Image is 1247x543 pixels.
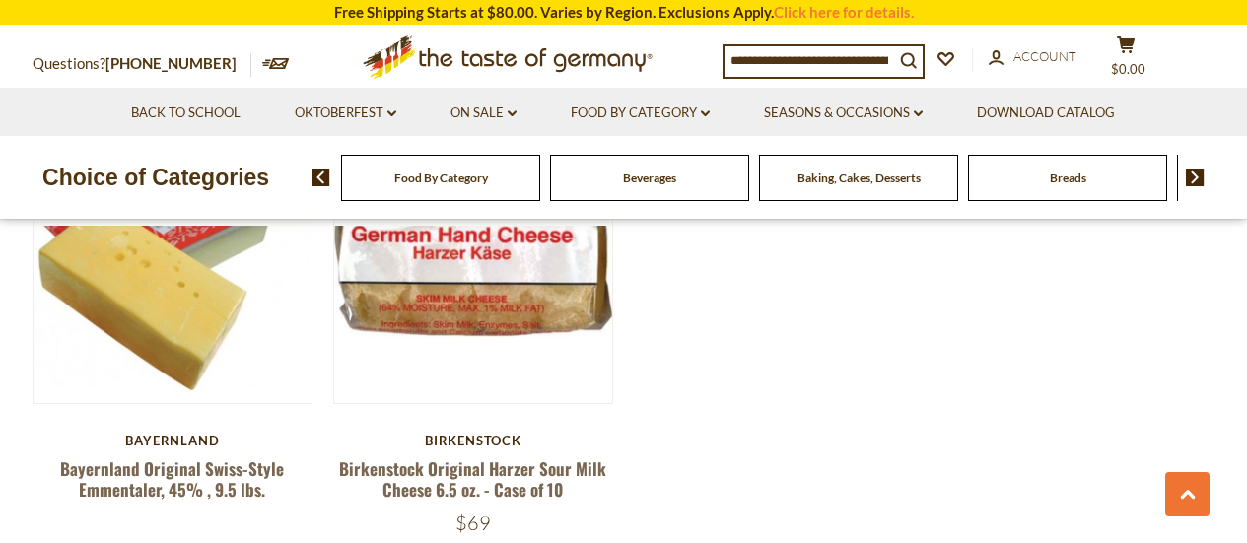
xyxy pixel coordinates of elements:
a: Food By Category [571,102,710,124]
div: Bayernland [33,433,313,448]
a: Account [989,46,1076,68]
img: Bayernland Original Swiss-Style Emmentaler, 45% , 9.5 lbs. [34,124,312,403]
span: $0.00 [1111,61,1145,77]
img: next arrow [1186,169,1205,186]
a: Breads [1050,170,1086,185]
a: Seasons & Occasions [764,102,923,124]
img: Birkenstock Original Harzer Sour Milk Cheese 6.5 oz. - Case of 10 [334,124,613,403]
a: Baking, Cakes, Desserts [797,170,921,185]
div: Birkenstock [333,433,614,448]
a: Back to School [131,102,241,124]
a: Oktoberfest [295,102,396,124]
a: Bayernland Original Swiss-Style Emmentaler, 45% , 9.5 lbs. [60,456,284,502]
span: Account [1013,48,1076,64]
a: Click here for details. [774,3,914,21]
a: Food By Category [394,170,488,185]
a: On Sale [450,102,517,124]
p: Questions? [33,51,251,77]
a: Beverages [623,170,676,185]
img: previous arrow [312,169,330,186]
a: Download Catalog [977,102,1115,124]
a: Birkenstock Original Harzer Sour Milk Cheese 6.5 oz. - Case of 10 [339,456,606,502]
button: $0.00 [1097,35,1156,85]
span: $69 [455,510,491,535]
a: [PHONE_NUMBER] [105,54,237,72]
